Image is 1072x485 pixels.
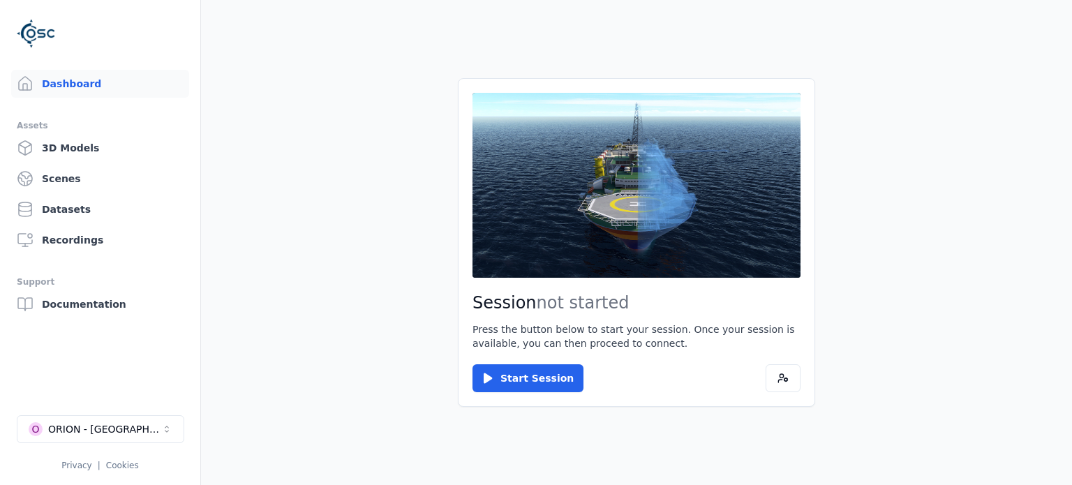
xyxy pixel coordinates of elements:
[48,422,161,436] div: ORION - [GEOGRAPHIC_DATA]
[17,274,184,290] div: Support
[17,14,56,53] img: Logo
[472,322,801,350] p: Press the button below to start your session. Once your session is available, you can then procee...
[11,290,189,318] a: Documentation
[17,415,184,443] button: Select a workspace
[11,70,189,98] a: Dashboard
[537,293,630,313] span: not started
[61,461,91,470] a: Privacy
[11,195,189,223] a: Datasets
[17,117,184,134] div: Assets
[11,165,189,193] a: Scenes
[11,134,189,162] a: 3D Models
[472,292,801,314] h2: Session
[29,422,43,436] div: O
[98,461,100,470] span: |
[472,364,583,392] button: Start Session
[11,226,189,254] a: Recordings
[106,461,139,470] a: Cookies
